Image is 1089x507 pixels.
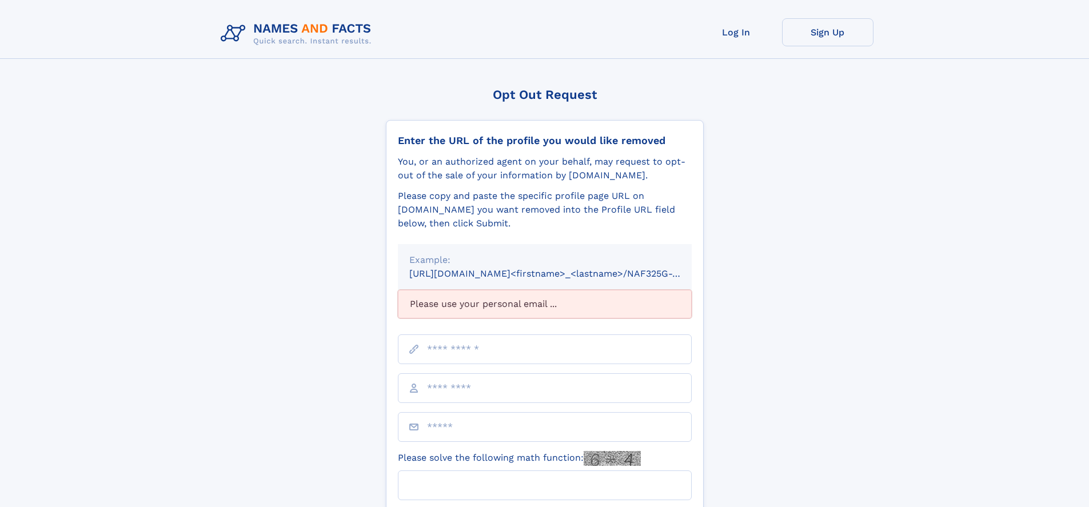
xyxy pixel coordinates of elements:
img: Logo Names and Facts [216,18,381,49]
a: Log In [691,18,782,46]
div: Please use your personal email ... [398,290,692,318]
label: Please solve the following math function: [398,451,641,466]
small: [URL][DOMAIN_NAME]<firstname>_<lastname>/NAF325G-xxxxxxxx [409,268,713,279]
div: Please copy and paste the specific profile page URL on [DOMAIN_NAME] you want removed into the Pr... [398,189,692,230]
div: Enter the URL of the profile you would like removed [398,134,692,147]
a: Sign Up [782,18,873,46]
div: Example: [409,253,680,267]
div: Opt Out Request [386,87,704,102]
div: You, or an authorized agent on your behalf, may request to opt-out of the sale of your informatio... [398,155,692,182]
